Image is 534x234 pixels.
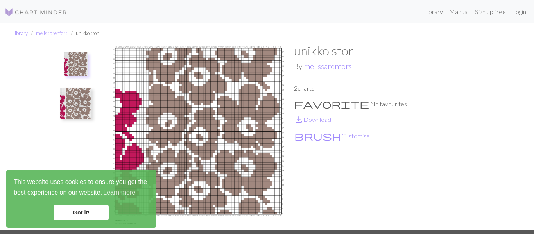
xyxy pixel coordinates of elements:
p: No favourites [294,99,485,109]
h1: unikko stor [294,43,485,58]
p: 2 charts [294,84,485,93]
img: Copy of unikko stor [60,88,91,119]
a: Sign up free [472,4,509,20]
span: brush [294,130,341,141]
a: Manual [446,4,472,20]
i: Favourite [294,99,369,109]
img: Logo [5,7,67,17]
span: save_alt [294,114,303,125]
a: DownloadDownload [294,116,331,123]
a: dismiss cookie message [54,205,109,220]
i: Customise [294,131,341,141]
a: learn more about cookies [102,187,136,198]
img: unikko stor [103,43,294,230]
img: unikko stor [64,52,88,76]
button: CustomiseCustomise [294,131,370,141]
a: Login [509,4,529,20]
span: This website uses cookies to ensure you get the best experience on our website. [14,177,149,198]
a: Library [421,4,446,20]
span: favorite [294,98,369,109]
h2: By [294,62,485,71]
i: Download [294,115,303,124]
a: melissarenfors [36,30,68,36]
div: cookieconsent [6,170,156,228]
a: melissarenfors [304,62,352,71]
a: Library [13,30,28,36]
li: unikko stor [68,30,99,37]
